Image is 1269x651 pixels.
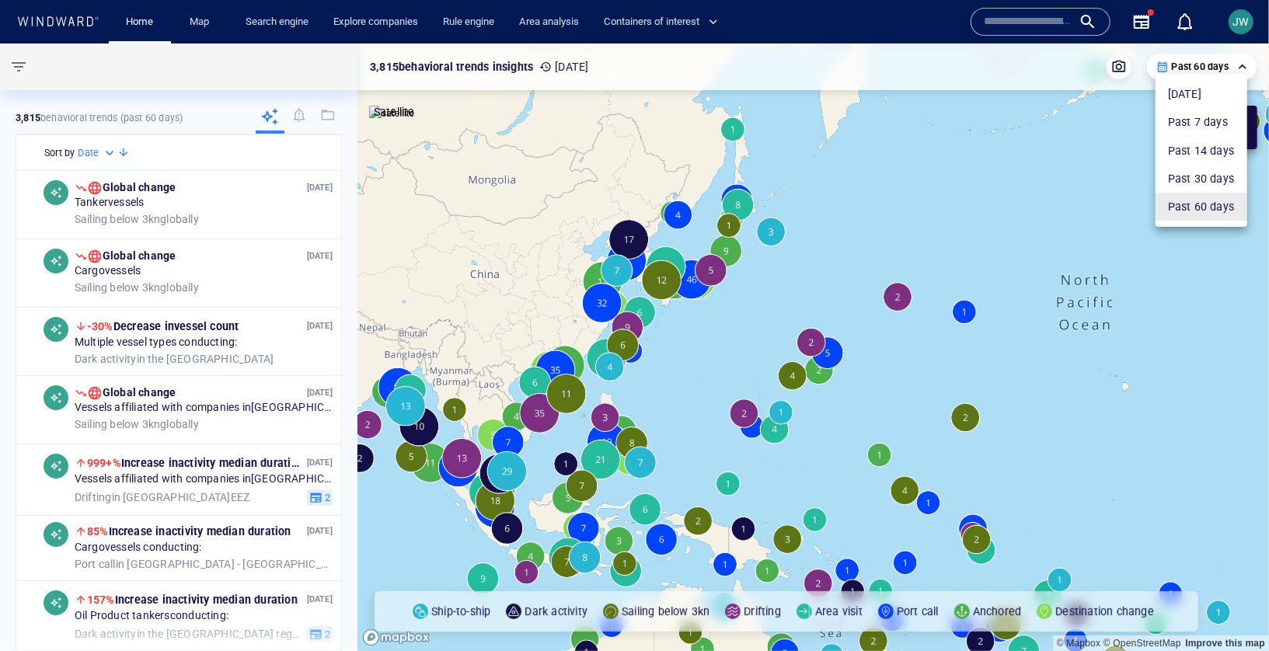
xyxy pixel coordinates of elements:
li: [DATE] [1156,80,1247,108]
li: Past 60 days [1156,193,1247,221]
li: Past 14 days [1156,137,1247,165]
li: Past 7 days [1156,108,1247,136]
li: Past 30 days [1156,165,1247,193]
iframe: Chat [1203,581,1257,639]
